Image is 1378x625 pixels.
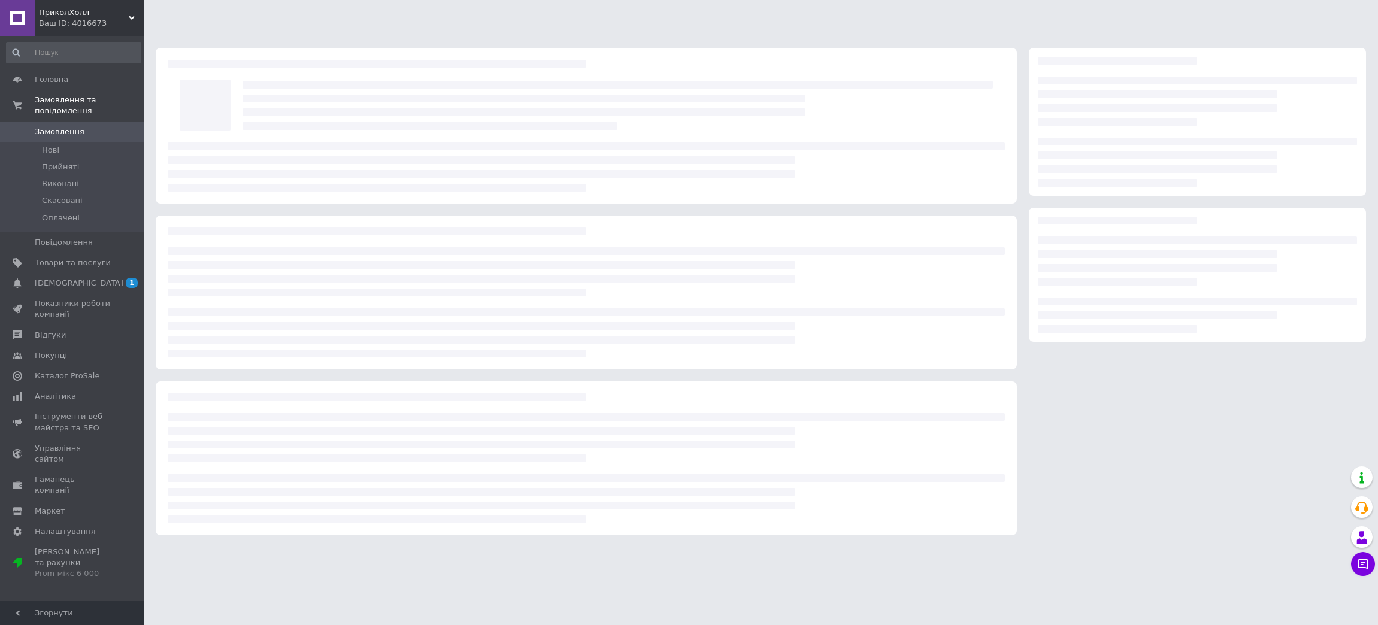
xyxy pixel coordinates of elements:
span: Маркет [35,506,65,517]
span: Прийняті [42,162,79,172]
span: ПриколХолл [39,7,129,18]
span: Виконані [42,178,79,189]
span: Відгуки [35,330,66,341]
span: Покупці [35,350,67,361]
span: Аналітика [35,391,76,402]
span: Замовлення та повідомлення [35,95,144,116]
span: Управління сайтом [35,443,111,465]
span: Гаманець компанії [35,474,111,496]
span: Товари та послуги [35,257,111,268]
span: Інструменти веб-майстра та SEO [35,411,111,433]
span: [DEMOGRAPHIC_DATA] [35,278,123,289]
span: Нові [42,145,59,156]
span: Налаштування [35,526,96,537]
span: Оплачені [42,213,80,223]
span: Повідомлення [35,237,93,248]
span: Показники роботи компанії [35,298,111,320]
span: Замовлення [35,126,84,137]
span: Каталог ProSale [35,371,99,381]
button: Чат з покупцем [1351,552,1375,576]
div: Ваш ID: 4016673 [39,18,144,29]
span: Скасовані [42,195,83,206]
span: 1 [126,278,138,288]
span: Головна [35,74,68,85]
span: [PERSON_NAME] та рахунки [35,547,111,580]
div: Prom мікс 6 000 [35,568,111,579]
input: Пошук [6,42,141,63]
